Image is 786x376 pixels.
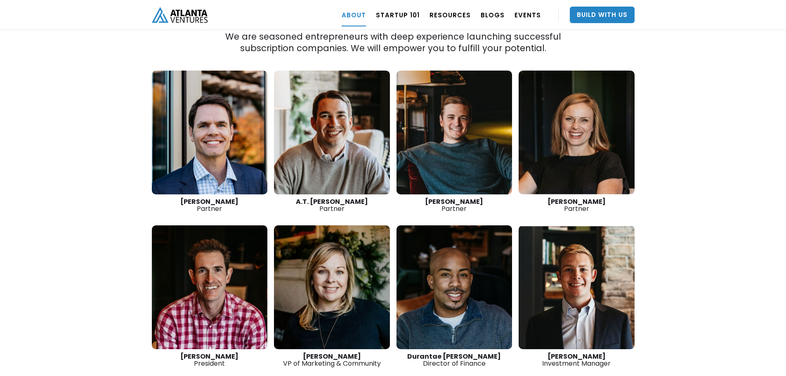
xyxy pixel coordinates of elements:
[152,353,268,367] div: President
[303,352,361,361] strong: [PERSON_NAME]
[274,353,390,367] div: VP of Marketing & Community
[548,197,606,206] strong: [PERSON_NAME]
[342,3,366,26] a: ABOUT
[425,197,483,206] strong: [PERSON_NAME]
[397,198,512,212] div: Partner
[519,198,635,212] div: Partner
[274,198,390,212] div: Partner
[180,197,238,206] strong: [PERSON_NAME]
[570,7,635,23] a: Build With Us
[397,353,512,367] div: Director of Finance
[515,3,541,26] a: EVENTS
[548,352,606,361] strong: [PERSON_NAME]
[519,353,635,367] div: Investment Manager
[296,197,368,206] strong: A.T. [PERSON_NAME]
[430,3,471,26] a: RESOURCES
[407,352,501,361] strong: Durantae [PERSON_NAME]
[180,352,238,361] strong: [PERSON_NAME]
[152,198,268,212] div: Partner
[481,3,505,26] a: BLOGS
[376,3,420,26] a: Startup 101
